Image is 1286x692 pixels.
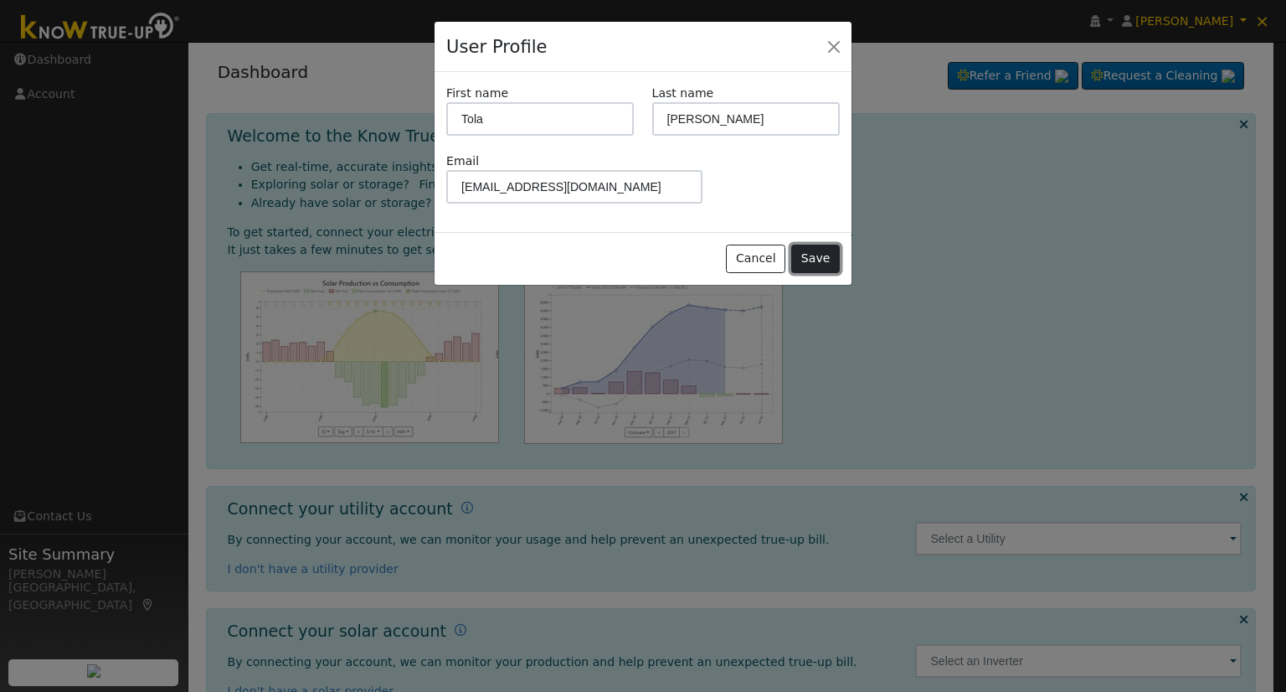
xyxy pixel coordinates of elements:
h4: User Profile [446,34,547,60]
button: Close [822,34,846,58]
button: Cancel [726,245,785,273]
label: First name [446,85,508,102]
label: Last name [652,85,714,102]
label: Email [446,152,479,170]
button: Save [791,245,840,273]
